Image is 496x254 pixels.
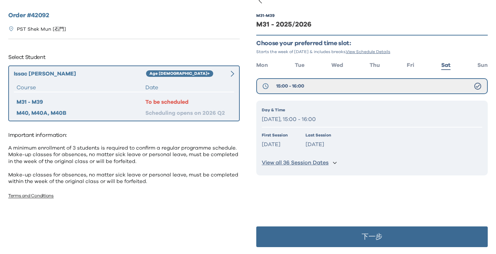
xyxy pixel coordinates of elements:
[145,83,231,92] div: Date
[256,20,488,29] div: M31 - 2025/2026
[17,98,145,106] div: M31 - M39
[370,62,380,68] span: Thu
[477,62,488,68] span: Sun
[262,156,482,169] button: View all 36 Session Dates
[145,98,231,106] div: To be scheduled
[295,62,304,68] span: Tue
[8,11,240,20] h2: Order # 42092
[17,83,145,92] div: Course
[362,233,382,240] p: 下一步
[306,132,331,138] p: Last Session
[306,140,331,150] p: [DATE]
[8,145,240,185] p: A minimum enrollment of 3 students is required to confirm a regular programme schedule. Make-up c...
[331,62,343,68] span: Wed
[17,26,66,33] p: PST Shek Mun [石門]
[346,50,390,54] span: View Schedule Details
[17,109,145,117] div: M40, M40A, M40B
[262,107,482,113] p: Day & Time
[8,194,54,198] a: Terms and Conditions
[8,130,240,141] p: Important information:
[441,62,451,68] span: Sat
[256,226,488,247] button: 下一步
[14,70,146,78] div: Issac [PERSON_NAME]
[256,78,488,94] button: 15:00 - 16:00
[256,13,275,18] div: M31 - M39
[145,109,231,117] div: Scheduling opens on 2026 Q2
[262,140,288,150] p: [DATE]
[256,49,488,54] p: Starts the week of [DATE] & includes breaks.
[276,83,304,90] span: 15:00 - 16:00
[256,40,488,48] p: Choose your preferred time slot:
[407,62,414,68] span: Fri
[8,52,240,63] p: Select Student
[262,132,288,138] p: First Session
[262,114,482,124] p: [DATE], 15:00 - 16:00
[146,70,213,77] div: Age [DEMOGRAPHIC_DATA]+
[256,62,268,68] span: Mon
[262,159,329,166] p: View all 36 Session Dates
